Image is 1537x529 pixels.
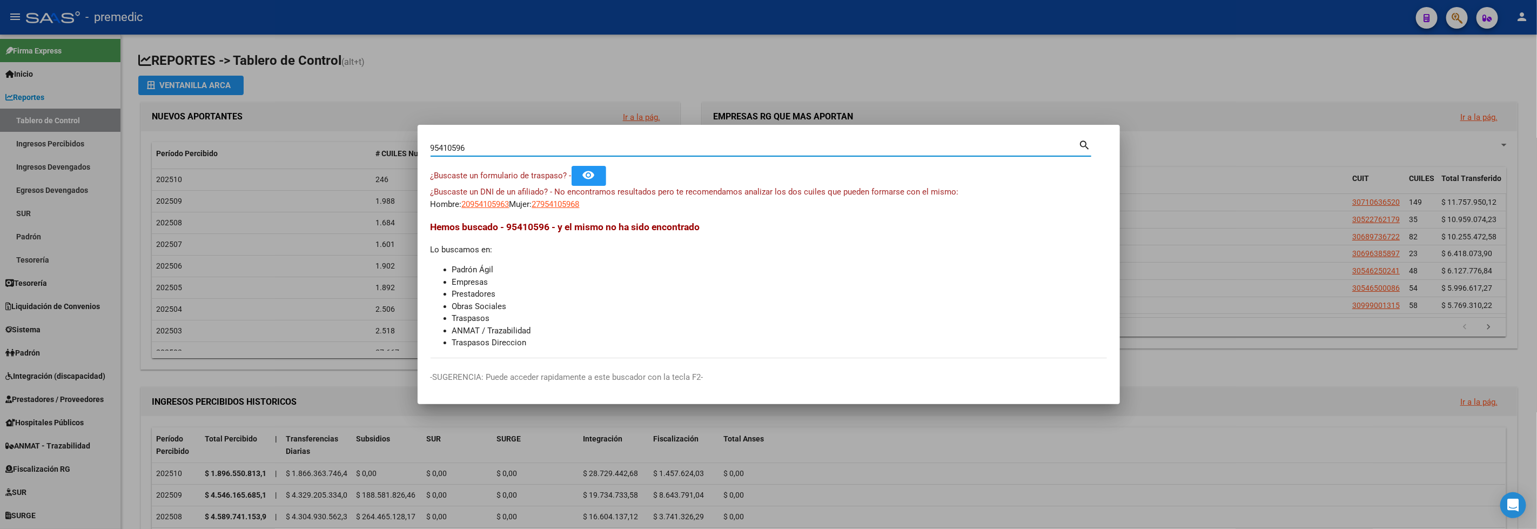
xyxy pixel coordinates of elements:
li: Traspasos Direccion [452,337,1107,349]
div: Lo buscamos en: [431,220,1107,349]
span: Hemos buscado - 95410596 - y el mismo no ha sido encontrado [431,222,700,232]
p: -SUGERENCIA: Puede acceder rapidamente a este buscador con la tecla F2- [431,371,1107,384]
div: Hombre: Mujer: [431,186,1107,210]
li: ANMAT / Trazabilidad [452,325,1107,337]
li: Obras Sociales [452,300,1107,313]
mat-icon: remove_red_eye [582,169,595,182]
div: Open Intercom Messenger [1500,492,1526,518]
span: 27954105968 [532,199,580,209]
span: 20954105963 [462,199,509,209]
span: ¿Buscaste un DNI de un afiliado? - No encontramos resultados pero te recomendamos analizar los do... [431,187,959,197]
li: Padrón Ágil [452,264,1107,276]
li: Traspasos [452,312,1107,325]
span: ¿Buscaste un formulario de traspaso? - [431,171,572,180]
li: Empresas [452,276,1107,289]
mat-icon: search [1079,138,1091,151]
li: Prestadores [452,288,1107,300]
